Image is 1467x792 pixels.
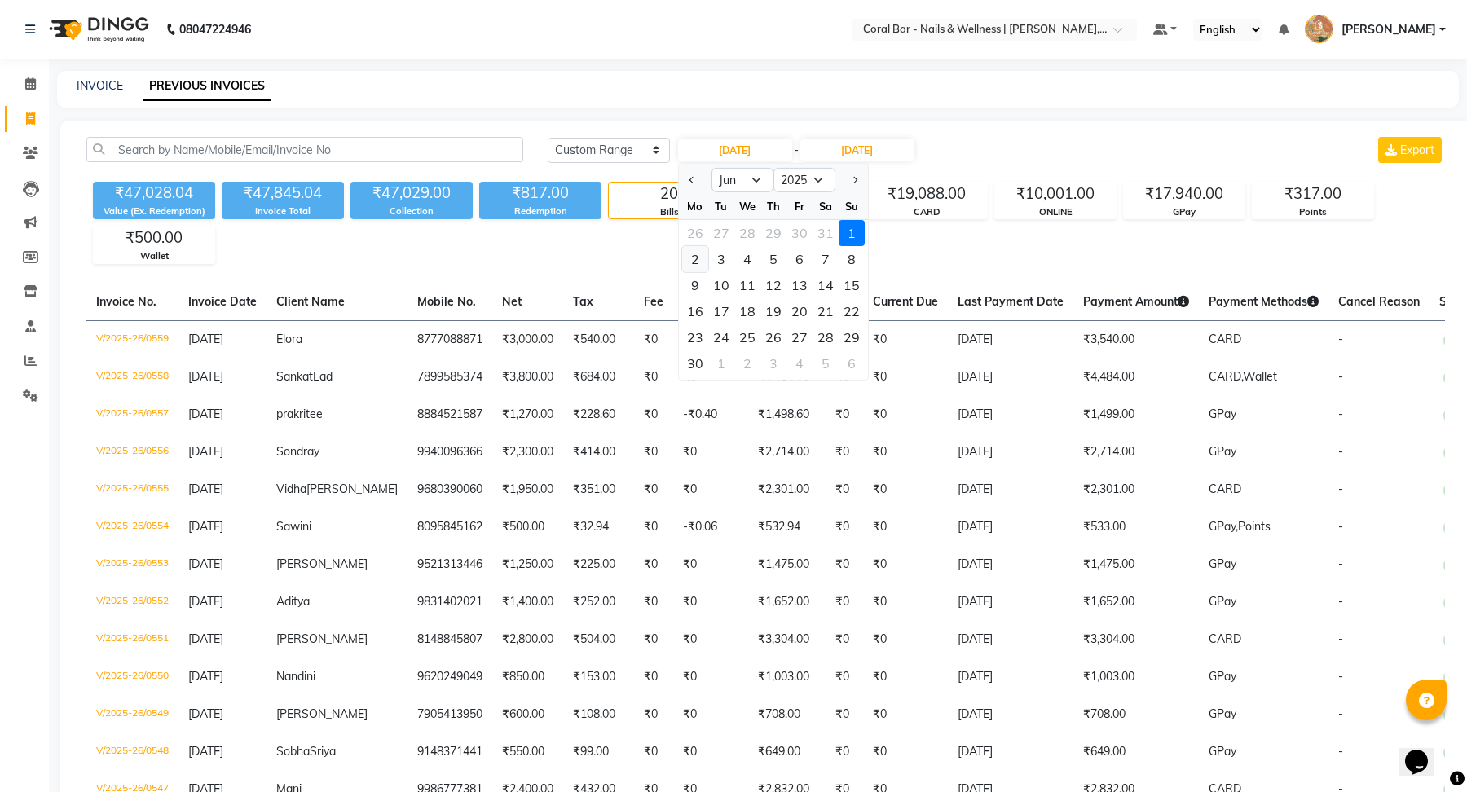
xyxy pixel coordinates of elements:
[1338,594,1343,609] span: -
[760,220,786,246] div: 29
[634,583,673,621] td: ₹0
[958,294,1064,309] span: Last Payment Date
[179,7,251,52] b: 08047224946
[995,183,1116,205] div: ₹10,001.00
[222,205,344,218] div: Invoice Total
[492,621,563,658] td: ₹2,800.00
[673,546,748,583] td: ₹0
[786,220,813,246] div: Friday, May 30, 2025
[863,471,948,508] td: ₹0
[760,220,786,246] div: Thursday, May 29, 2025
[839,350,865,376] div: 6
[1399,727,1451,776] iframe: chat widget
[839,324,865,350] div: Sunday, June 29, 2025
[873,294,938,309] span: Current Due
[948,320,1073,359] td: [DATE]
[682,324,708,350] div: 23
[839,298,865,324] div: 22
[86,320,178,359] td: V/2025-26/0559
[407,621,492,658] td: 8148845807
[863,621,948,658] td: ₹0
[492,396,563,433] td: ₹1,270.00
[407,396,492,433] td: 8884521587
[748,583,826,621] td: ₹1,652.00
[86,546,178,583] td: V/2025-26/0553
[748,471,826,508] td: ₹2,301.00
[839,246,865,272] div: 8
[813,246,839,272] div: 7
[1124,205,1245,219] div: GPay
[563,546,634,583] td: ₹225.00
[863,546,948,583] td: ₹0
[839,272,865,298] div: 15
[863,658,948,696] td: ₹0
[94,249,214,263] div: Wallet
[826,396,863,433] td: ₹0
[1073,658,1199,696] td: ₹1,003.00
[634,320,673,359] td: ₹0
[682,298,708,324] div: Monday, June 16, 2025
[786,350,813,376] div: Friday, July 4, 2025
[826,471,863,508] td: ₹0
[839,298,865,324] div: Sunday, June 22, 2025
[863,583,948,621] td: ₹0
[1209,557,1236,571] span: GPay
[1073,359,1199,396] td: ₹4,484.00
[826,508,863,546] td: ₹0
[682,193,708,219] div: Mo
[813,272,839,298] div: 14
[863,320,948,359] td: ₹0
[1338,332,1343,346] span: -
[1238,519,1271,534] span: Points
[786,272,813,298] div: Friday, June 13, 2025
[786,324,813,350] div: 27
[682,324,708,350] div: Monday, June 23, 2025
[839,220,865,246] div: Sunday, June 1, 2025
[276,519,311,534] span: Sawini
[673,359,748,396] td: ₹0
[492,471,563,508] td: ₹1,950.00
[1073,471,1199,508] td: ₹2,301.00
[1209,294,1319,309] span: Payment Methods
[1073,621,1199,658] td: ₹3,304.00
[563,359,634,396] td: ₹684.00
[634,433,673,471] td: ₹0
[760,350,786,376] div: Thursday, July 3, 2025
[1338,407,1343,421] span: -
[813,193,839,219] div: Sa
[276,407,323,421] span: prakritee
[708,220,734,246] div: Tuesday, May 27, 2025
[222,182,344,205] div: ₹47,845.04
[708,193,734,219] div: Tu
[188,557,223,571] span: [DATE]
[634,471,673,508] td: ₹0
[773,168,835,192] select: Select year
[93,182,215,205] div: ₹47,028.04
[313,369,333,384] span: Lad
[1209,519,1238,534] span: GPay,
[866,205,987,219] div: CARD
[708,298,734,324] div: 17
[734,193,760,219] div: We
[863,508,948,546] td: ₹0
[188,407,223,421] span: [DATE]
[1243,369,1277,384] span: Wallet
[826,658,863,696] td: ₹0
[948,396,1073,433] td: [DATE]
[948,621,1073,658] td: [DATE]
[94,227,214,249] div: ₹500.00
[813,272,839,298] div: Saturday, June 14, 2025
[708,350,734,376] div: 1
[276,369,313,384] span: Sankat
[86,137,523,162] input: Search by Name/Mobile/Email/Invoice No
[492,433,563,471] td: ₹2,300.00
[734,272,760,298] div: 11
[77,78,123,93] a: INVOICE
[863,359,948,396] td: ₹0
[188,594,223,609] span: [DATE]
[682,246,708,272] div: 2
[948,508,1073,546] td: [DATE]
[86,359,178,396] td: V/2025-26/0558
[786,324,813,350] div: Friday, June 27, 2025
[350,182,473,205] div: ₹47,029.00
